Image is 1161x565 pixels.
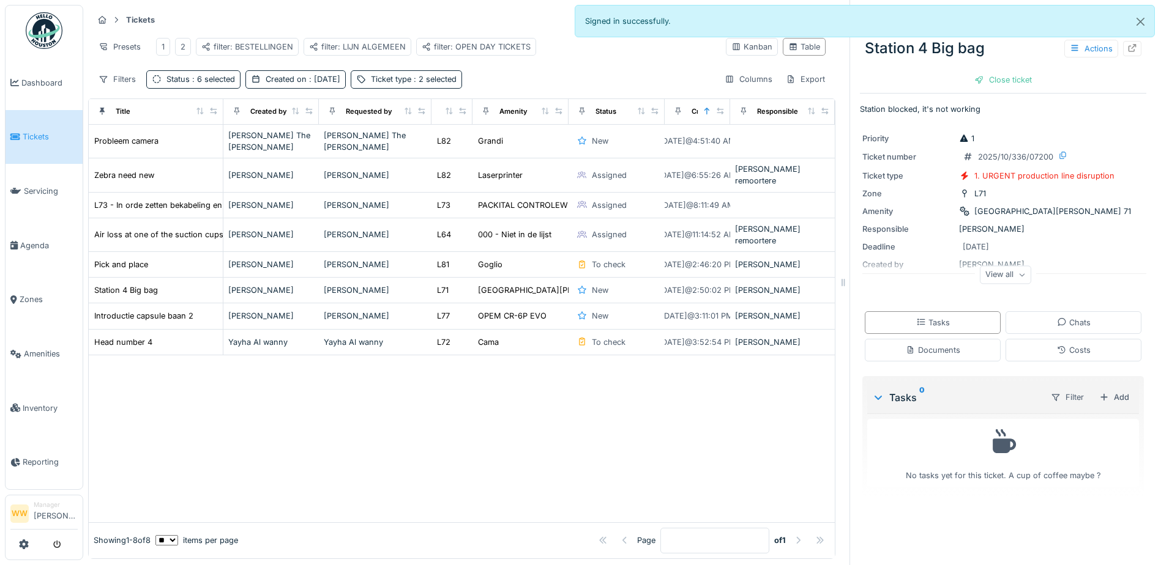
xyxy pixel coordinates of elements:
[860,32,1146,64] div: Station 4 Big bag
[478,199,589,211] div: PACKITAL CONTROLEWEGER
[437,284,449,296] div: L71
[23,456,78,468] span: Reporting
[862,170,954,182] div: Ticket type
[94,534,151,546] div: Showing 1 - 8 of 8
[10,504,29,523] li: WW
[121,14,160,26] strong: Tickets
[919,390,925,405] sup: 0
[499,106,528,117] div: Amenity
[478,229,551,240] div: 000 - Niet in de lijst
[250,106,287,117] div: Created by
[658,169,736,181] div: [DATE] @ 6:55:26 AM
[659,259,736,270] div: [DATE] @ 2:46:20 PM
[20,294,78,305] span: Zones
[23,131,78,142] span: Tickets
[228,336,315,348] div: Yayha Al wanny
[780,70,831,88] div: Export
[94,199,259,211] div: L73 - In orde zetten bekabeling en perslucht
[10,500,78,530] a: WW Manager[PERSON_NAME]
[155,534,238,546] div: items per page
[20,240,78,251] span: Agenda
[94,284,158,296] div: Station 4 Big bag
[575,5,1155,37] div: Signed in successfully.
[437,199,450,211] div: L73
[6,381,83,435] a: Inventory
[422,41,531,53] div: filter: OPEN DAY TICKETS
[774,534,786,546] strong: of 1
[324,130,427,153] div: [PERSON_NAME] The [PERSON_NAME]
[6,164,83,218] a: Servicing
[181,41,185,53] div: 2
[324,169,427,181] div: [PERSON_NAME]
[21,77,78,89] span: Dashboard
[478,336,499,348] div: Cama
[94,259,148,270] div: Pick and place
[94,135,159,147] div: Probleem camera
[201,41,293,53] div: filter: BESTELLINGEN
[437,169,451,181] div: L82
[735,310,831,322] div: [PERSON_NAME]
[437,336,450,348] div: L72
[478,310,547,322] div: OPEM CR-6P EVO
[592,229,627,240] div: Assigned
[592,169,627,181] div: Assigned
[875,424,1131,481] div: No tasks yet for this ticket. A cup of coffee maybe ?
[1057,317,1091,328] div: Chats
[659,284,736,296] div: [DATE] @ 2:50:02 PM
[637,534,655,546] div: Page
[735,336,831,348] div: [PERSON_NAME]
[906,344,960,356] div: Documents
[692,106,728,117] div: Created on
[228,284,315,296] div: [PERSON_NAME]
[1057,344,1091,356] div: Costs
[228,199,315,211] div: [PERSON_NAME]
[592,336,625,348] div: To check
[478,259,502,270] div: Goglio
[93,38,146,56] div: Presets
[659,336,736,348] div: [DATE] @ 3:52:54 PM
[6,110,83,164] a: Tickets
[757,106,798,117] div: Responsible
[978,151,1053,163] div: 2025/10/336/07200
[731,41,772,53] div: Kanban
[862,241,954,253] div: Deadline
[735,259,831,270] div: [PERSON_NAME]
[228,169,315,181] div: [PERSON_NAME]
[862,188,954,199] div: Zone
[94,310,193,322] div: Introductie capsule baan 2
[437,259,449,270] div: L81
[94,169,154,181] div: Zebra need new
[862,151,954,163] div: Ticket number
[309,41,406,53] div: filter: LIJN ALGEMEEN
[974,205,1131,217] div: [GEOGRAPHIC_DATA][PERSON_NAME] 71
[916,317,950,328] div: Tasks
[6,435,83,490] a: Reporting
[862,223,1144,235] div: [PERSON_NAME]
[228,259,315,270] div: [PERSON_NAME]
[661,310,733,322] div: [DATE] @ 3:11:01 PM
[595,106,616,117] div: Status
[660,199,734,211] div: [DATE] @ 8:11:49 AM
[862,205,954,217] div: Amenity
[324,199,427,211] div: [PERSON_NAME]
[166,73,235,85] div: Status
[592,135,608,147] div: New
[592,199,627,211] div: Assigned
[592,310,608,322] div: New
[26,12,62,49] img: Badge_color-CXgf-gQk.svg
[719,70,778,88] div: Columns
[437,310,450,322] div: L77
[735,163,831,186] div: [PERSON_NAME] remoortere
[411,75,457,84] span: : 2 selected
[228,130,315,153] div: [PERSON_NAME] The [PERSON_NAME]
[346,106,392,117] div: Requested by
[34,500,78,526] li: [PERSON_NAME]
[24,185,78,197] span: Servicing
[116,106,130,117] div: Title
[592,259,625,270] div: To check
[324,284,427,296] div: [PERSON_NAME]
[659,229,736,240] div: [DATE] @ 11:14:52 AM
[94,336,152,348] div: Head number 4
[6,273,83,327] a: Zones
[437,229,451,240] div: L64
